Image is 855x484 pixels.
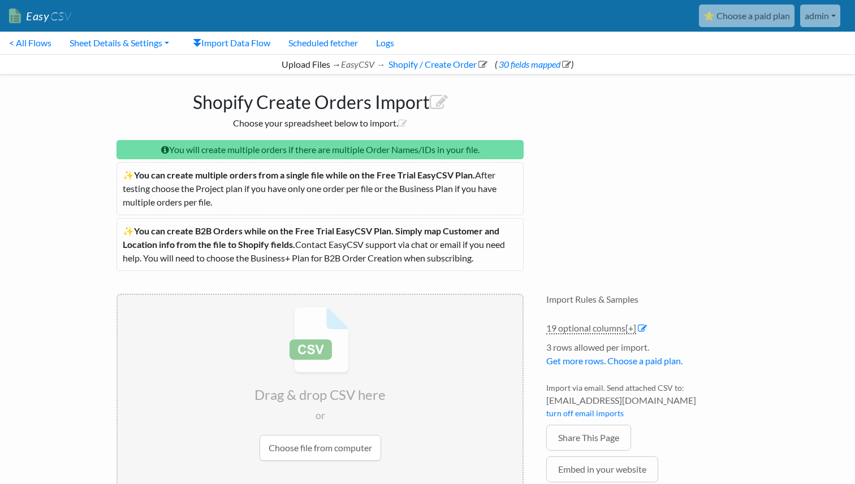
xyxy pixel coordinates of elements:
li: 3 rows allowed per import. [546,341,739,373]
a: Sheet Details & Settings [61,32,178,54]
span: [+] [625,322,636,333]
p: ✨ After testing choose the Project plan if you have only one order per file or the Business Plan ... [116,162,524,215]
h4: Import Rules & Samples [546,294,739,304]
a: ⭐ Choose a paid plan [699,5,794,27]
li: Import via email. Send attached CSV to: [546,382,739,425]
a: Shopify / Create Order [387,59,487,69]
p: You will create multiple orders if there are multiple Order Names/IDs in your file. [116,140,524,159]
a: 19 optional columns[+] [546,322,636,334]
a: turn off email imports [546,408,624,418]
a: Share This Page [546,425,631,451]
span: [EMAIL_ADDRESS][DOMAIN_NAME] [546,394,739,407]
a: Embed in your website [546,456,658,482]
span: CSV [49,9,71,23]
a: 30 fields mapped [497,59,571,69]
a: EasyCSV [9,5,71,28]
h1: Shopify Create Orders Import [116,86,524,113]
a: Scheduled fetcher [279,32,367,54]
i: EasyCSV → [341,59,385,69]
p: ✨ Contact EasyCSV support via chat or email if you need help. You will need to choose the Busines... [116,218,524,271]
a: Logs [367,32,403,54]
a: admin [800,5,840,27]
b: You can create multiple orders from a single file while on the Free Trial EasyCSV Plan. [134,169,475,180]
a: Import Data Flow [184,32,279,54]
b: You can create B2B Orders while on the Free Trial EasyCSV Plan. Simply map Customer and Location ... [123,225,499,250]
span: ( ) [495,59,573,69]
h2: Choose your spreadsheet below to import. [116,117,524,128]
a: Get more rows. Choose a paid plan. [546,355,683,366]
